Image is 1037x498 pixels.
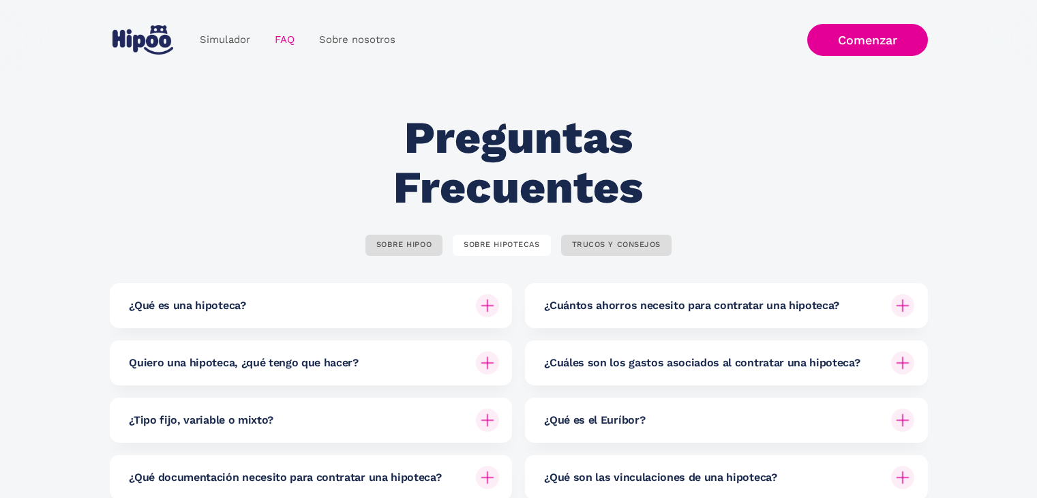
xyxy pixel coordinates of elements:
div: SOBRE HIPOO [376,240,432,250]
h6: ¿Qué es el Euríbor? [544,413,645,428]
h6: ¿Qué documentación necesito para contratar una hipoteca? [129,470,441,485]
a: Sobre nosotros [307,27,408,53]
h6: ¿Cuáles son los gastos asociados al contratar una hipoteca? [544,355,860,370]
h6: Quiero una hipoteca, ¿qué tengo que hacer? [129,355,359,370]
h2: Preguntas Frecuentes [316,113,721,212]
h6: ¿Qué son las vinculaciones de una hipoteca? [544,470,777,485]
div: TRUCOS Y CONSEJOS [572,240,661,250]
a: FAQ [262,27,307,53]
div: SOBRE HIPOTECAS [464,240,539,250]
a: home [110,20,177,60]
h6: ¿Cuántos ahorros necesito para contratar una hipoteca? [544,298,839,313]
h6: ¿Qué es una hipoteca? [129,298,245,313]
a: Comenzar [807,24,928,56]
h6: ¿Tipo fijo, variable o mixto? [129,413,273,428]
a: Simulador [187,27,262,53]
